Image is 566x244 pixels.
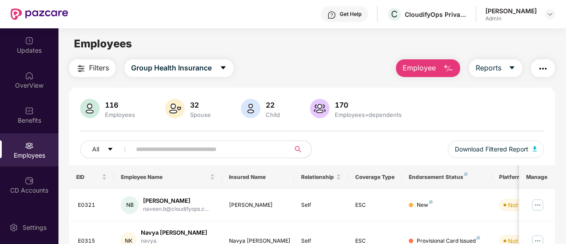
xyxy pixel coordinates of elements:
[477,236,480,240] img: svg+xml;base64,PHN2ZyB4bWxucz0iaHR0cDovL3d3dy53My5vcmcvMjAwMC9zdmciIHdpZHRoPSI4IiBoZWlnaHQ9IjgiIH...
[80,99,100,118] img: svg+xml;base64,PHN2ZyB4bWxucz0iaHR0cDovL3d3dy53My5vcmcvMjAwMC9zdmciIHhtbG5zOnhsaW5rPSJodHRwOi8vd3...
[409,174,485,181] div: Endorsement Status
[405,10,467,19] div: CloudifyOps Private Limited
[464,172,468,176] img: svg+xml;base64,PHN2ZyB4bWxucz0iaHR0cDovL3d3dy53My5vcmcvMjAwMC9zdmciIHdpZHRoPSI4IiBoZWlnaHQ9IjgiIH...
[333,101,403,109] div: 170
[92,144,99,154] span: All
[264,101,282,109] div: 22
[121,196,139,214] div: NB
[241,99,260,118] img: svg+xml;base64,PHN2ZyB4bWxucz0iaHR0cDovL3d3dy53My5vcmcvMjAwMC9zdmciIHhtbG5zOnhsaW5rPSJodHRwOi8vd3...
[165,99,185,118] img: svg+xml;base64,PHN2ZyB4bWxucz0iaHR0cDovL3d3dy53My5vcmcvMjAwMC9zdmciIHhtbG5zOnhsaW5rPSJodHRwOi8vd3...
[80,140,134,158] button: Allcaret-down
[448,140,544,158] button: Download Filtered Report
[443,63,454,74] img: svg+xml;base64,PHN2ZyB4bWxucz0iaHR0cDovL3d3dy53My5vcmcvMjAwMC9zdmciIHhtbG5zOnhsaW5rPSJodHRwOi8vd3...
[485,7,537,15] div: [PERSON_NAME]
[131,62,212,74] span: Group Health Insurance
[533,146,537,151] img: svg+xml;base64,PHN2ZyB4bWxucz0iaHR0cDovL3d3dy53My5vcmcvMjAwMC9zdmciIHhtbG5zOnhsaW5rPSJodHRwOi8vd3...
[547,11,554,18] img: svg+xml;base64,PHN2ZyBpZD0iRHJvcGRvd24tMzJ4MzIiIHhtbG5zPSJodHRwOi8vd3d3LnczLm9yZy8yMDAwL3N2ZyIgd2...
[229,201,287,209] div: [PERSON_NAME]
[143,205,209,213] div: naveen.b@cloudifyops.c...
[355,201,395,209] div: ESC
[294,165,348,189] th: Relationship
[333,111,403,118] div: Employees+dependents
[74,37,132,50] span: Employees
[455,144,528,154] span: Download Filtered Report
[69,59,116,77] button: Filters
[78,201,107,209] div: E0321
[20,223,49,232] div: Settings
[301,201,341,209] div: Self
[290,140,312,158] button: search
[417,201,433,209] div: New
[143,197,209,205] div: [PERSON_NAME]
[76,63,86,74] img: svg+xml;base64,PHN2ZyB4bWxucz0iaHR0cDovL3d3dy53My5vcmcvMjAwMC9zdmciIHdpZHRoPSIyNCIgaGVpZ2h0PSIyNC...
[103,111,137,118] div: Employees
[25,71,34,80] img: svg+xml;base64,PHN2ZyBpZD0iSG9tZSIgeG1sbnM9Imh0dHA6Ly93d3cudzMub3JnLzIwMDAvc3ZnIiB3aWR0aD0iMjAiIG...
[188,111,213,118] div: Spouse
[310,99,330,118] img: svg+xml;base64,PHN2ZyB4bWxucz0iaHR0cDovL3d3dy53My5vcmcvMjAwMC9zdmciIHhtbG5zOnhsaW5rPSJodHRwOi8vd3...
[391,9,398,19] span: C
[222,165,294,189] th: Insured Name
[25,106,34,115] img: svg+xml;base64,PHN2ZyBpZD0iQmVuZWZpdHMiIHhtbG5zPSJodHRwOi8vd3d3LnczLm9yZy8yMDAwL3N2ZyIgd2lkdGg9Ij...
[485,15,537,22] div: Admin
[25,141,34,150] img: svg+xml;base64,PHN2ZyBpZD0iRW1wbG95ZWVzIiB4bWxucz0iaHR0cDovL3d3dy53My5vcmcvMjAwMC9zdmciIHdpZHRoPS...
[519,165,555,189] th: Manage
[188,101,213,109] div: 32
[508,201,540,209] div: Not Verified
[220,64,227,72] span: caret-down
[264,111,282,118] div: Child
[538,63,548,74] img: svg+xml;base64,PHN2ZyB4bWxucz0iaHR0cDovL3d3dy53My5vcmcvMjAwMC9zdmciIHdpZHRoPSIyNCIgaGVpZ2h0PSIyNC...
[25,36,34,45] img: svg+xml;base64,PHN2ZyBpZD0iVXBkYXRlZCIgeG1sbnM9Imh0dHA6Ly93d3cudzMub3JnLzIwMDAvc3ZnIiB3aWR0aD0iMj...
[396,59,460,77] button: Employee
[89,62,109,74] span: Filters
[327,11,336,19] img: svg+xml;base64,PHN2ZyBpZD0iSGVscC0zMngzMiIgeG1sbnM9Imh0dHA6Ly93d3cudzMub3JnLzIwMDAvc3ZnIiB3aWR0aD...
[107,146,113,153] span: caret-down
[11,8,68,20] img: New Pazcare Logo
[476,62,501,74] span: Reports
[531,198,545,212] img: manageButton
[121,174,208,181] span: Employee Name
[508,64,516,72] span: caret-down
[348,165,402,189] th: Coverage Type
[340,11,361,18] div: Get Help
[69,165,114,189] th: EID
[469,59,522,77] button: Reportscaret-down
[9,223,18,232] img: svg+xml;base64,PHN2ZyBpZD0iU2V0dGluZy0yMHgyMCIgeG1sbnM9Imh0dHA6Ly93d3cudzMub3JnLzIwMDAvc3ZnIiB3aW...
[499,174,548,181] div: Platform Status
[25,176,34,185] img: svg+xml;base64,PHN2ZyBpZD0iQ0RfQWNjb3VudHMiIGRhdGEtbmFtZT0iQ0QgQWNjb3VudHMiIHhtbG5zPSJodHRwOi8vd3...
[141,229,215,237] div: Navya [PERSON_NAME]
[290,146,307,153] span: search
[403,62,436,74] span: Employee
[301,174,334,181] span: Relationship
[103,101,137,109] div: 116
[76,174,101,181] span: EID
[114,165,222,189] th: Employee Name
[124,59,233,77] button: Group Health Insurancecaret-down
[429,200,433,204] img: svg+xml;base64,PHN2ZyB4bWxucz0iaHR0cDovL3d3dy53My5vcmcvMjAwMC9zdmciIHdpZHRoPSI4IiBoZWlnaHQ9IjgiIH...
